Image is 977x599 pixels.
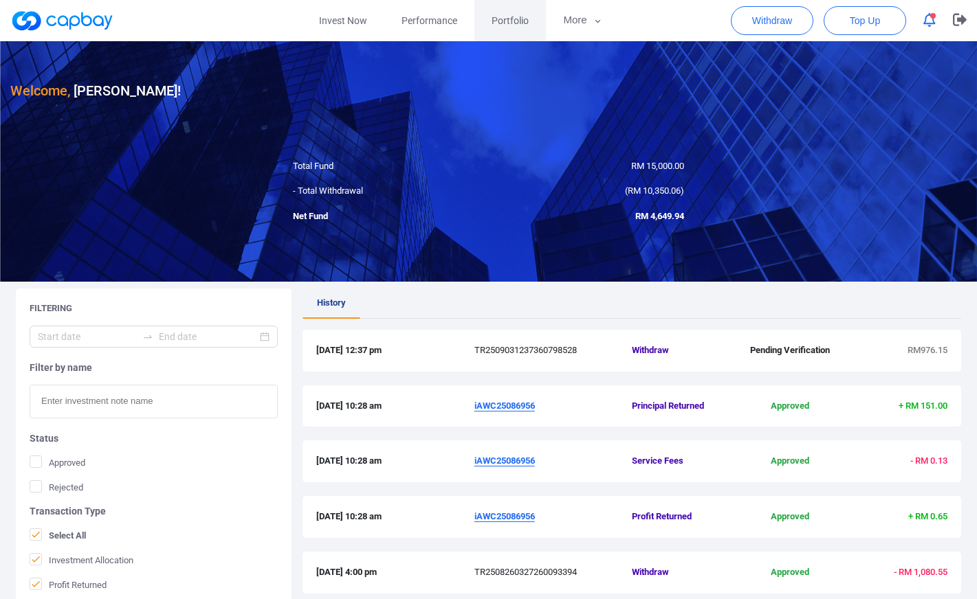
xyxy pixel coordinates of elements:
h5: Transaction Type [30,505,278,517]
span: TR2509031237360798528 [474,343,632,358]
span: Approved [737,454,842,468]
span: History [317,297,346,308]
h3: [PERSON_NAME] ! [10,80,181,102]
span: Welcome, [10,82,70,99]
input: End date [159,329,258,344]
span: TR2508260327260093394 [474,565,632,580]
span: RM 15,000.00 [631,161,684,171]
span: Withdraw [632,565,737,580]
div: Net Fund [283,210,488,224]
button: Withdraw [731,6,813,35]
span: Rejected [30,480,83,494]
u: iAWC25086956 [474,455,535,466]
h5: Filter by name [30,361,278,374]
span: to [142,331,153,342]
span: Service Fees [632,454,737,468]
span: + RM 151.00 [899,400,947,411]
span: swap-right [142,331,153,342]
span: [DATE] 10:28 am [316,399,474,414]
u: iAWC25086956 [474,511,535,521]
span: Principal Returned [632,399,737,414]
span: RM976.15 [908,345,947,355]
button: Top Up [824,6,906,35]
span: Pending Verification [737,343,842,358]
span: Approved [737,565,842,580]
span: [DATE] 4:00 pm [316,565,474,580]
div: - Total Withdrawal [283,184,488,199]
span: - RM 0.13 [910,455,947,466]
div: ( ) [488,184,694,199]
span: [DATE] 12:37 pm [316,343,474,358]
span: Profit Returned [30,578,107,591]
span: Approved [737,510,842,524]
input: Start date [38,329,137,344]
div: Total Fund [283,159,488,174]
span: Select All [30,528,86,542]
span: RM 4,649.94 [635,211,684,221]
span: Approved [737,399,842,414]
span: [DATE] 10:28 am [316,510,474,524]
span: + RM 0.65 [908,511,947,521]
span: Top Up [850,14,880,27]
span: Investment Allocation [30,553,133,567]
span: Profit Returned [632,510,737,524]
span: [DATE] 10:28 am [316,454,474,468]
span: RM 10,350.06 [628,185,681,196]
h5: Filtering [30,302,72,315]
span: Approved [30,455,85,469]
span: Portfolio [492,13,529,28]
span: - RM 1,080.55 [894,567,947,577]
input: Enter investment note name [30,385,278,418]
span: Withdraw [632,343,737,358]
u: iAWC25086956 [474,400,535,411]
span: Performance [402,13,457,28]
h5: Status [30,432,278,444]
